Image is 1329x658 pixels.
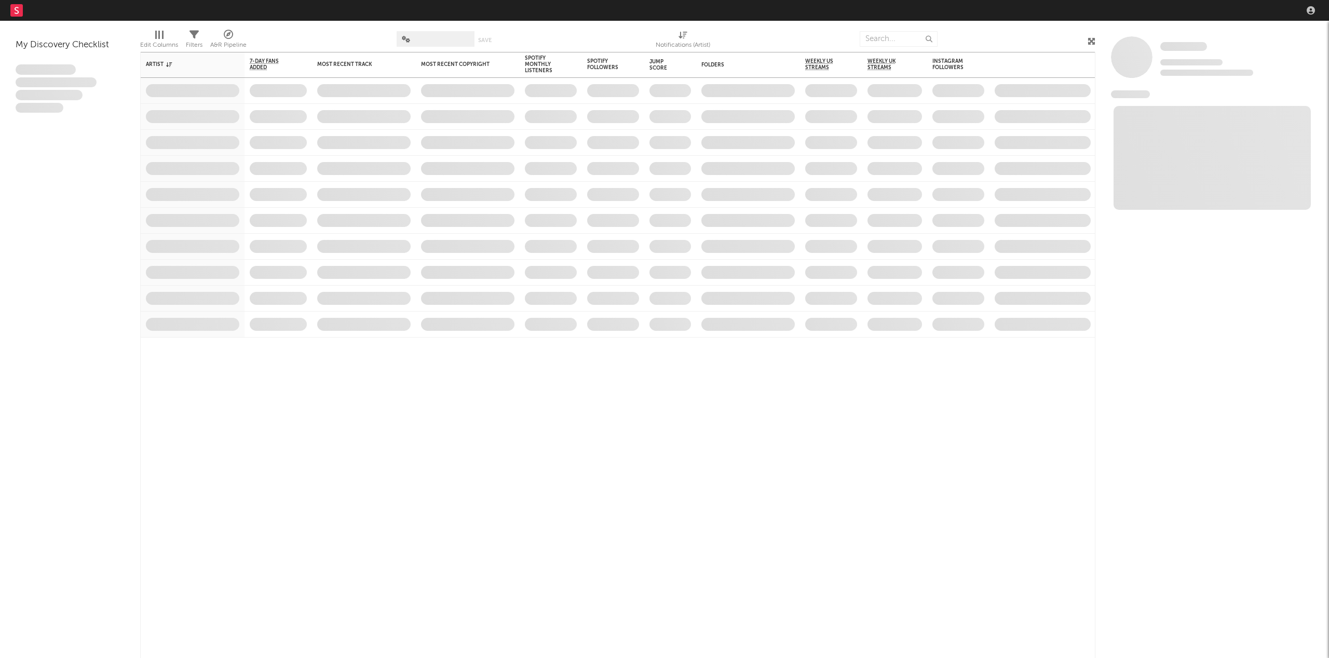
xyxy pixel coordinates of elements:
span: 0 fans last week [1160,70,1253,76]
div: Folders [701,62,779,68]
div: Spotify Monthly Listeners [525,55,561,74]
div: My Discovery Checklist [16,39,125,51]
div: Spotify Followers [587,58,623,71]
span: Some Artist [1160,42,1207,51]
div: A&R Pipeline [210,26,247,56]
div: Filters [186,26,202,56]
span: Integer aliquet in purus et [16,77,97,88]
div: Artist [146,61,224,68]
span: Weekly US Streams [805,58,842,71]
div: Edit Columns [140,26,178,56]
div: Instagram Followers [932,58,969,71]
a: Some Artist [1160,42,1207,52]
span: Lorem ipsum dolor [16,64,76,75]
div: Most Recent Track [317,61,395,68]
div: Filters [186,39,202,51]
span: 7-Day Fans Added [250,58,291,71]
span: Tracking Since: [DATE] [1160,59,1223,65]
span: Aliquam viverra [16,103,63,113]
input: Search... [860,31,938,47]
div: Jump Score [649,59,675,71]
span: Weekly UK Streams [867,58,906,71]
div: Most Recent Copyright [421,61,499,68]
div: A&R Pipeline [210,39,247,51]
span: Praesent ac interdum [16,90,83,100]
div: Notifications (Artist) [656,39,710,51]
div: Notifications (Artist) [656,26,710,56]
button: Save [478,37,492,43]
div: Edit Columns [140,39,178,51]
span: News Feed [1111,90,1150,98]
